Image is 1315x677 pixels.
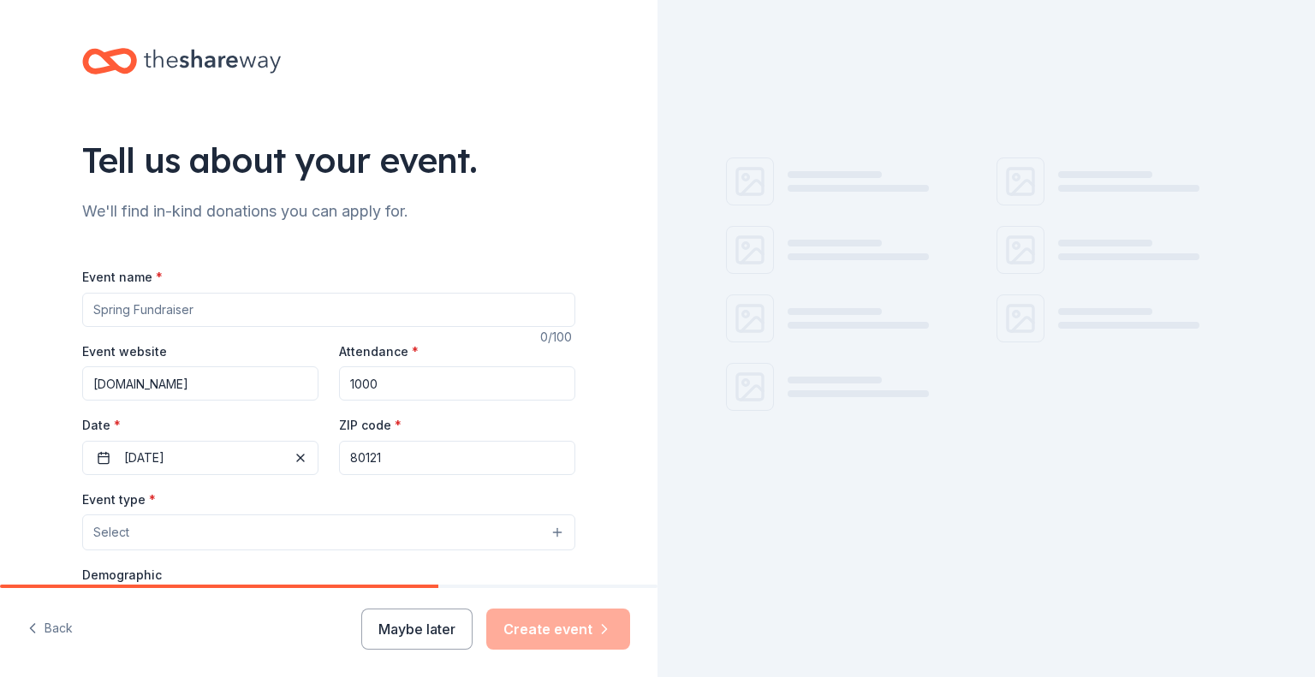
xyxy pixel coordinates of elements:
[82,269,163,286] label: Event name
[82,136,575,184] div: Tell us about your event.
[82,514,575,550] button: Select
[82,198,575,225] div: We'll find in-kind donations you can apply for.
[540,327,575,347] div: 0 /100
[82,417,318,434] label: Date
[82,293,575,327] input: Spring Fundraiser
[82,567,162,584] label: Demographic
[93,522,129,543] span: Select
[339,366,575,401] input: 20
[27,611,73,647] button: Back
[82,491,156,508] label: Event type
[339,343,419,360] label: Attendance
[82,366,318,401] input: https://www...
[339,417,402,434] label: ZIP code
[82,441,318,475] button: [DATE]
[339,441,575,475] input: 12345 (U.S. only)
[82,343,167,360] label: Event website
[361,609,473,650] button: Maybe later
